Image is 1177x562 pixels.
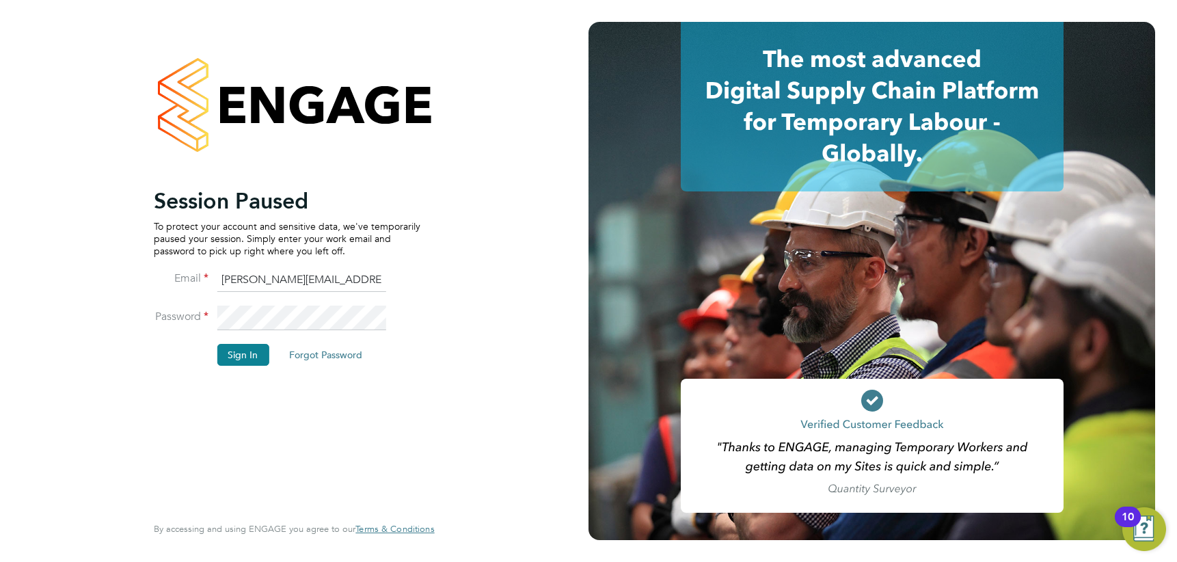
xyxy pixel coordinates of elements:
[355,523,434,535] span: Terms & Conditions
[278,344,373,366] button: Forgot Password
[154,220,420,258] p: To protect your account and sensitive data, we've temporarily paused your session. Simply enter y...
[154,310,208,324] label: Password
[217,344,269,366] button: Sign In
[1122,517,1134,535] div: 10
[154,187,420,215] h2: Session Paused
[1122,507,1166,551] button: Open Resource Center, 10 new notifications
[217,268,385,293] input: Enter your work email...
[355,524,434,535] a: Terms & Conditions
[154,271,208,286] label: Email
[154,523,434,535] span: By accessing and using ENGAGE you agree to our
